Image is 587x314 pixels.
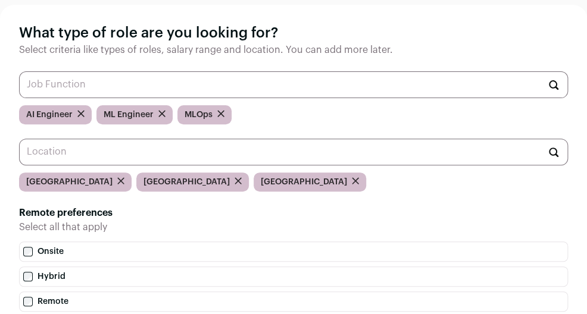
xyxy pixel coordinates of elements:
[23,297,33,306] input: Remote
[143,176,230,188] span: [GEOGRAPHIC_DATA]
[104,109,154,121] span: ML Engineer
[19,24,568,43] h1: What type of role are you looking for?
[19,206,568,220] h2: Remote preferences
[19,241,568,262] label: Onsite
[19,139,568,165] input: Location
[19,43,568,57] p: Select criteria like types of roles, salary range and location. You can add more later.
[26,176,113,188] span: [GEOGRAPHIC_DATA]
[261,176,347,188] span: [GEOGRAPHIC_DATA]
[19,291,568,312] label: Remote
[23,247,33,256] input: Onsite
[19,266,568,287] label: Hybrid
[26,109,73,121] span: AI Engineer
[19,220,568,234] p: Select all that apply
[19,71,568,98] input: Job Function
[185,109,213,121] span: MLOps
[23,272,33,281] input: Hybrid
